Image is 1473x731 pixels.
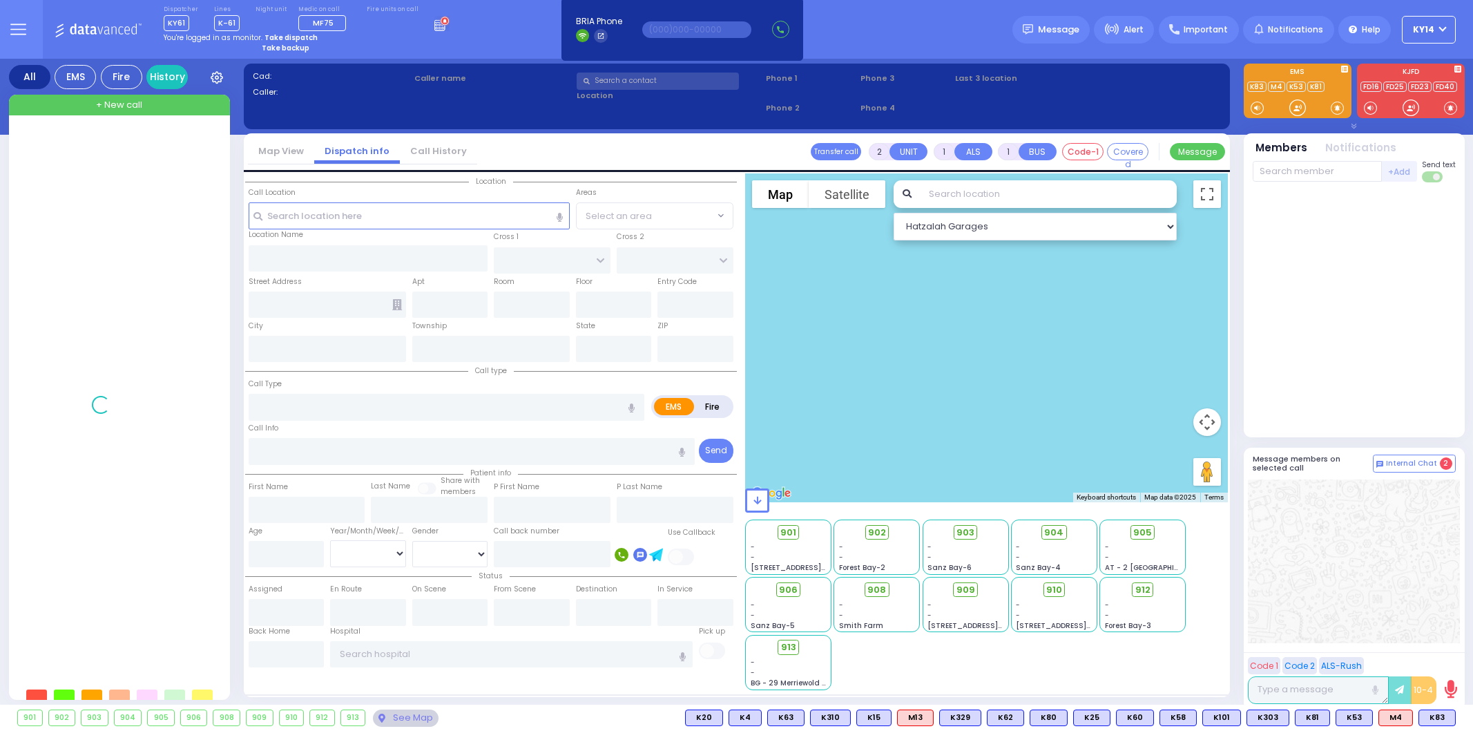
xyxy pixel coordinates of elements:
button: BUS [1019,143,1057,160]
a: FD16 [1360,82,1382,92]
button: ALS-Rush [1319,657,1364,674]
label: In Service [657,584,693,595]
span: - [751,600,755,610]
span: - [1016,542,1020,552]
a: K81 [1307,82,1325,92]
div: K83 [1418,710,1456,726]
span: Phone 3 [860,73,950,84]
strong: Take backup [262,43,309,53]
div: Year/Month/Week/Day [330,526,406,537]
label: Call Type [249,379,282,390]
img: Logo [55,21,146,38]
a: FD25 [1383,82,1407,92]
label: Location [577,90,761,102]
div: 909 [247,710,273,725]
label: From Scene [494,584,536,595]
span: - [927,600,932,610]
span: Phone 2 [766,102,856,114]
button: Map camera controls [1193,408,1221,436]
label: Caller name [414,73,572,84]
div: BLS [1246,710,1289,726]
div: 905 [148,710,174,725]
span: 901 [780,526,796,540]
span: BG - 29 Merriewold S. [751,678,828,688]
div: BLS [856,710,892,726]
span: You're logged in as monitor. [164,32,262,43]
label: Fire [693,398,732,415]
label: Hospital [330,626,360,637]
span: - [927,610,932,620]
div: 903 [81,710,108,725]
button: Send [699,439,733,463]
label: Gender [412,526,439,537]
img: comment-alt.png [1376,461,1383,468]
span: members [441,486,476,497]
span: Sanz Bay-4 [1016,562,1061,573]
span: 910 [1046,583,1062,597]
span: Phone 4 [860,102,950,114]
div: BLS [939,710,981,726]
label: State [576,321,595,332]
label: Assigned [249,584,282,595]
button: Drag Pegman onto the map to open Street View [1193,458,1221,486]
div: BLS [1418,710,1456,726]
label: KJFD [1357,68,1465,78]
label: En Route [330,584,362,595]
div: M4 [1378,710,1413,726]
span: [STREET_ADDRESS][PERSON_NAME] [927,620,1058,631]
input: Search a contact [577,73,739,90]
label: Night unit [256,6,287,14]
a: Call History [400,144,477,158]
span: Forest Bay-3 [1105,620,1151,631]
div: 906 [181,710,207,725]
span: Help [1362,23,1380,36]
span: 904 [1044,526,1063,540]
span: KY61 [164,15,189,31]
label: Room [494,276,514,287]
label: ZIP [657,321,668,332]
button: Code 2 [1282,657,1317,674]
input: Search location here [249,202,570,229]
span: Select an area [586,209,652,223]
label: EMS [654,398,694,415]
span: MF75 [313,17,334,28]
span: KY14 [1413,23,1434,36]
span: - [1016,600,1020,610]
label: Entry Code [657,276,697,287]
div: See map [373,710,438,727]
label: EMS [1244,68,1351,78]
label: Apt [412,276,425,287]
div: K58 [1159,710,1197,726]
button: Internal Chat 2 [1373,455,1456,473]
label: Call back number [494,526,559,537]
label: Location Name [249,229,303,240]
label: P Last Name [617,482,662,493]
span: 909 [956,583,975,597]
span: 913 [781,640,796,654]
span: - [927,552,932,562]
span: Internal Chat [1386,459,1437,468]
label: Cross 1 [494,231,519,243]
img: Google [749,484,794,502]
a: History [146,65,188,89]
button: Code 1 [1248,657,1280,674]
div: K60 [1116,710,1154,726]
button: Show satellite imagery [809,180,885,208]
div: K303 [1246,710,1289,726]
div: K20 [685,710,723,726]
span: Call type [468,365,514,376]
span: Patient info [463,468,518,478]
label: Pick up [699,626,725,637]
span: Other building occupants [392,299,402,310]
span: - [1016,552,1020,562]
input: (000)000-00000 [642,21,751,38]
input: Search hospital [330,641,693,667]
div: All [9,65,50,89]
button: ALS [954,143,992,160]
a: Map View [248,144,314,158]
button: Show street map [752,180,809,208]
span: 2 [1440,457,1452,470]
a: K53 [1287,82,1306,92]
div: ALS [897,710,934,726]
div: K4 [729,710,762,726]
